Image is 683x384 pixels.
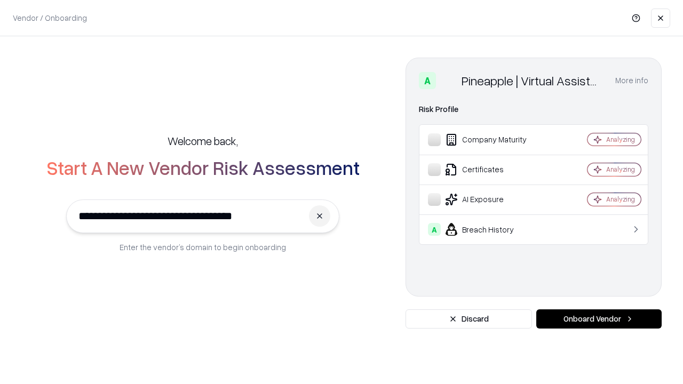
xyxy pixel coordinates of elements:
[428,133,555,146] div: Company Maturity
[536,309,662,329] button: Onboard Vendor
[406,309,532,329] button: Discard
[606,195,635,204] div: Analyzing
[428,163,555,176] div: Certificates
[120,242,286,253] p: Enter the vendor’s domain to begin onboarding
[13,12,87,23] p: Vendor / Onboarding
[419,103,648,116] div: Risk Profile
[606,135,635,144] div: Analyzing
[428,223,441,236] div: A
[428,193,555,206] div: AI Exposure
[606,165,635,174] div: Analyzing
[462,72,602,89] div: Pineapple | Virtual Assistant Agency
[440,72,457,89] img: Pineapple | Virtual Assistant Agency
[615,71,648,90] button: More info
[419,72,436,89] div: A
[168,133,238,148] h5: Welcome back,
[428,223,555,236] div: Breach History
[46,157,360,178] h2: Start A New Vendor Risk Assessment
